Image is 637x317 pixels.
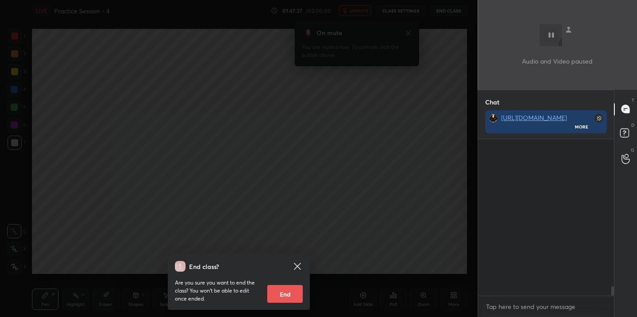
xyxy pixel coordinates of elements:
[189,262,219,271] h4: End class?
[478,90,506,114] p: Chat
[631,122,634,128] p: D
[501,113,567,122] a: [URL][DOMAIN_NAME]
[632,97,634,104] p: T
[267,285,303,303] button: End
[175,279,260,303] p: Are you sure you want to end the class? You won’t be able to edit once ended.
[478,139,614,296] div: grid
[522,56,593,66] p: Audio and Video paused
[631,147,634,153] p: G
[489,114,498,123] img: 4a770520920d42f4a83b4b5e06273ada.png
[575,124,588,130] div: More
